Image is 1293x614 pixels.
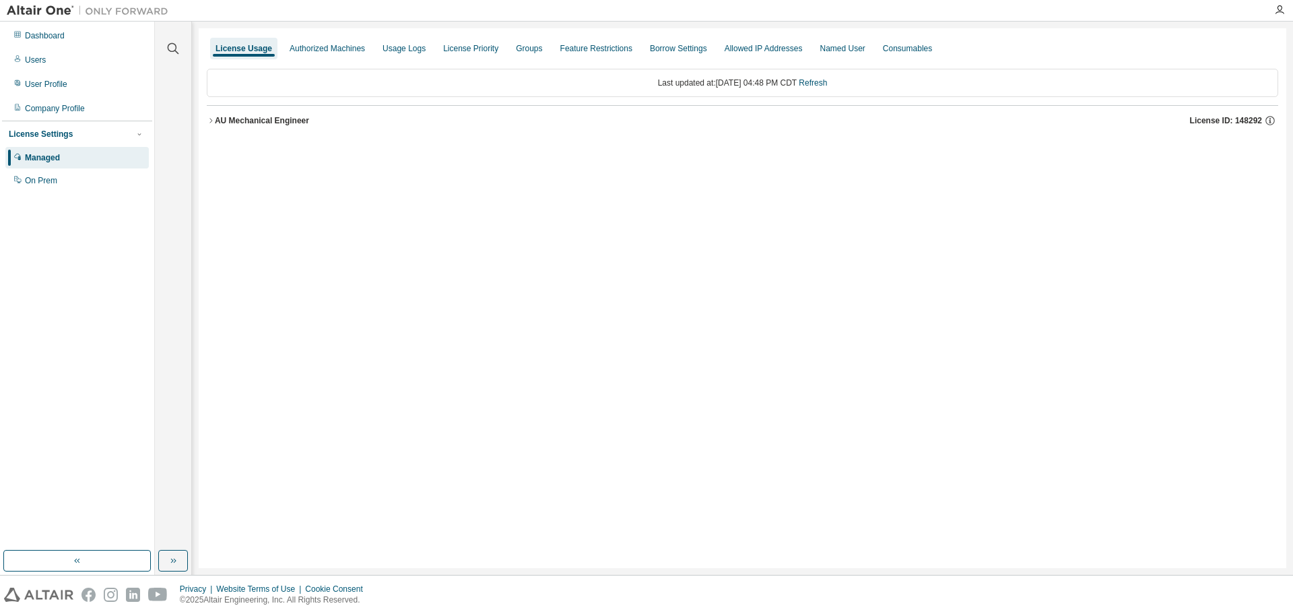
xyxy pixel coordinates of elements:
p: © 2025 Altair Engineering, Inc. All Rights Reserved. [180,594,371,606]
div: Feature Restrictions [560,43,632,54]
div: Website Terms of Use [216,584,305,594]
div: Managed [25,152,60,163]
div: Named User [820,43,865,54]
div: Usage Logs [383,43,426,54]
div: Borrow Settings [650,43,707,54]
div: Authorized Machines [290,43,365,54]
div: User Profile [25,79,67,90]
img: instagram.svg [104,588,118,602]
button: AU Mechanical EngineerLicense ID: 148292 [207,106,1278,135]
div: Allowed IP Addresses [725,43,803,54]
div: Last updated at: [DATE] 04:48 PM CDT [207,69,1278,97]
div: Groups [516,43,542,54]
div: License Usage [215,43,272,54]
img: linkedin.svg [126,588,140,602]
div: Company Profile [25,103,85,114]
img: facebook.svg [81,588,96,602]
div: License Priority [443,43,498,54]
div: On Prem [25,175,57,186]
div: Dashboard [25,30,65,41]
div: Users [25,55,46,65]
div: Cookie Consent [305,584,370,594]
div: Consumables [883,43,932,54]
img: youtube.svg [148,588,168,602]
img: altair_logo.svg [4,588,73,602]
div: AU Mechanical Engineer [215,115,309,126]
span: License ID: 148292 [1190,115,1262,126]
img: Altair One [7,4,175,18]
div: License Settings [9,129,73,140]
a: Refresh [799,78,827,88]
div: Privacy [180,584,216,594]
